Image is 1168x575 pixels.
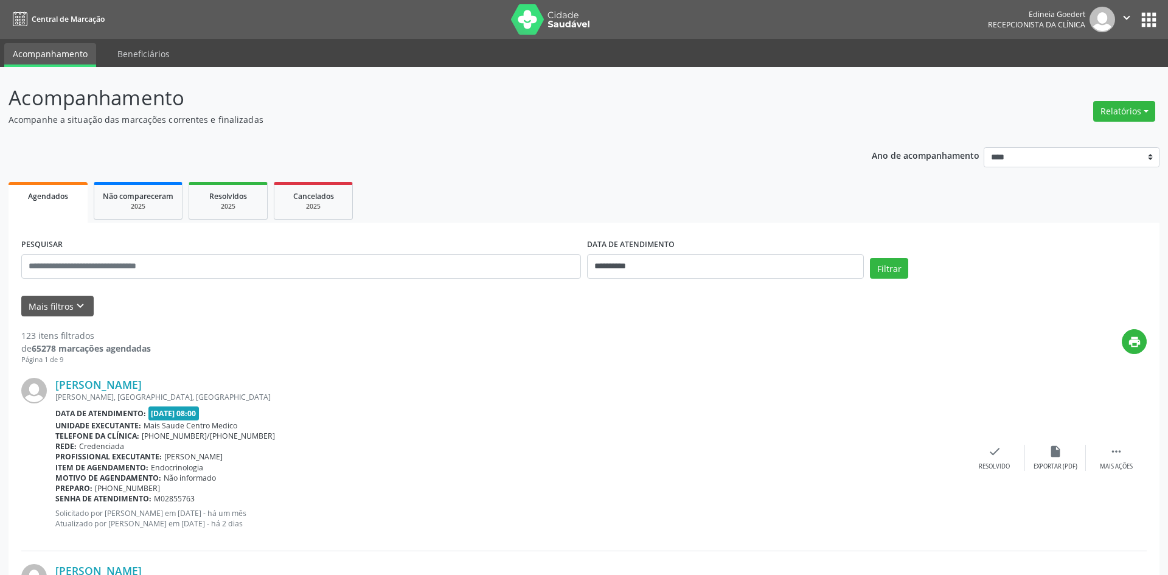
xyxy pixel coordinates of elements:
a: Beneficiários [109,43,178,64]
b: Rede: [55,441,77,451]
div: 2025 [198,202,259,211]
div: [PERSON_NAME], [GEOGRAPHIC_DATA], [GEOGRAPHIC_DATA] [55,392,964,402]
div: Resolvido [979,462,1010,471]
div: Mais ações [1100,462,1133,471]
b: Motivo de agendamento: [55,473,161,483]
p: Ano de acompanhamento [872,147,979,162]
div: Edineia Goedert [988,9,1085,19]
span: Não compareceram [103,191,173,201]
b: Telefone da clínica: [55,431,139,441]
label: PESQUISAR [21,235,63,254]
i:  [1110,445,1123,458]
i: keyboard_arrow_down [74,299,87,313]
button: Mais filtroskeyboard_arrow_down [21,296,94,317]
a: [PERSON_NAME] [55,378,142,391]
div: Página 1 de 9 [21,355,151,365]
b: Preparo: [55,483,92,493]
span: Cancelados [293,191,334,201]
p: Acompanhamento [9,83,814,113]
div: Exportar (PDF) [1034,462,1077,471]
span: Resolvidos [209,191,247,201]
b: Unidade executante: [55,420,141,431]
span: Recepcionista da clínica [988,19,1085,30]
button: Filtrar [870,258,908,279]
span: [DATE] 08:00 [148,406,200,420]
b: Senha de atendimento: [55,493,151,504]
button:  [1115,7,1138,32]
i: check [988,445,1001,458]
b: Item de agendamento: [55,462,148,473]
b: Profissional executante: [55,451,162,462]
div: 2025 [103,202,173,211]
span: Não informado [164,473,216,483]
span: Central de Marcação [32,14,105,24]
p: Acompanhe a situação das marcações correntes e finalizadas [9,113,814,126]
a: Acompanhamento [4,43,96,67]
span: Endocrinologia [151,462,203,473]
img: img [1090,7,1115,32]
div: de [21,342,151,355]
span: [PHONE_NUMBER]/[PHONE_NUMBER] [142,431,275,441]
span: [PERSON_NAME] [164,451,223,462]
label: DATA DE ATENDIMENTO [587,235,675,254]
button: apps [1138,9,1159,30]
a: Central de Marcação [9,9,105,29]
span: M02855763 [154,493,195,504]
button: Relatórios [1093,101,1155,122]
i: print [1128,335,1141,349]
span: Agendados [28,191,68,201]
span: Mais Saude Centro Medico [144,420,237,431]
strong: 65278 marcações agendadas [32,343,151,354]
span: [PHONE_NUMBER] [95,483,160,493]
p: Solicitado por [PERSON_NAME] em [DATE] - há um mês Atualizado por [PERSON_NAME] em [DATE] - há 2 ... [55,508,964,529]
span: Credenciada [79,441,124,451]
div: 2025 [283,202,344,211]
i: insert_drive_file [1049,445,1062,458]
div: 123 itens filtrados [21,329,151,342]
img: img [21,378,47,403]
button: print [1122,329,1147,354]
b: Data de atendimento: [55,408,146,419]
i:  [1120,11,1133,24]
